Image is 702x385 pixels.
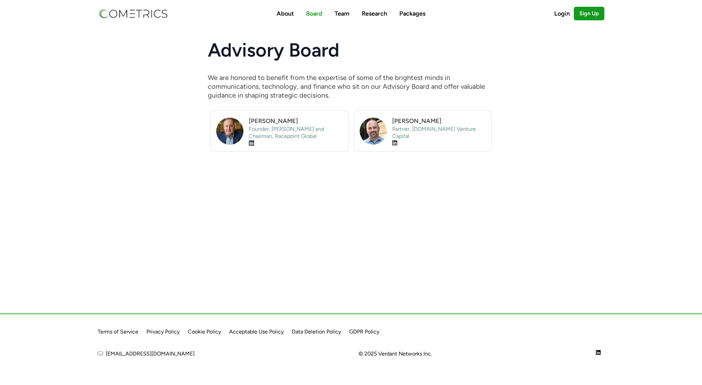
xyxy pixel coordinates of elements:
[249,116,343,126] h2: [PERSON_NAME]
[98,350,195,358] a: [EMAIL_ADDRESS][DOMAIN_NAME]
[392,126,486,140] p: Partner, [DOMAIN_NAME] Venture Capital
[392,116,486,126] h2: [PERSON_NAME]
[98,328,138,335] a: Terms of Service
[362,10,387,17] a: Research
[359,350,432,358] span: © 2025 Verdant Networks Inc.
[98,8,168,19] img: Cometrics
[360,118,387,145] img: team
[574,7,604,20] a: Sign Up
[249,139,254,147] a: Visit LinkedIn profile
[277,10,294,17] a: About
[554,9,574,18] a: Login
[399,10,425,17] a: Packages
[249,126,343,140] p: Founder, [PERSON_NAME] and Chairman, Racepoint Global
[349,328,379,335] a: GDPR Policy
[392,139,398,147] a: Visit LinkedIn profile
[335,10,349,17] a: Team
[229,328,284,335] a: Acceptable Use Policy
[146,328,180,335] a: Privacy Policy
[188,328,221,335] a: Cookie Policy
[216,118,243,145] img: team
[306,10,322,17] a: Board
[208,73,494,100] p: We are honored to benefit from the expertise of some of the brightest minds in communications, te...
[292,328,341,335] a: Data Deletion Policy
[596,350,601,358] a: Visit our company LinkedIn page
[208,41,494,60] h1: Advisory Board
